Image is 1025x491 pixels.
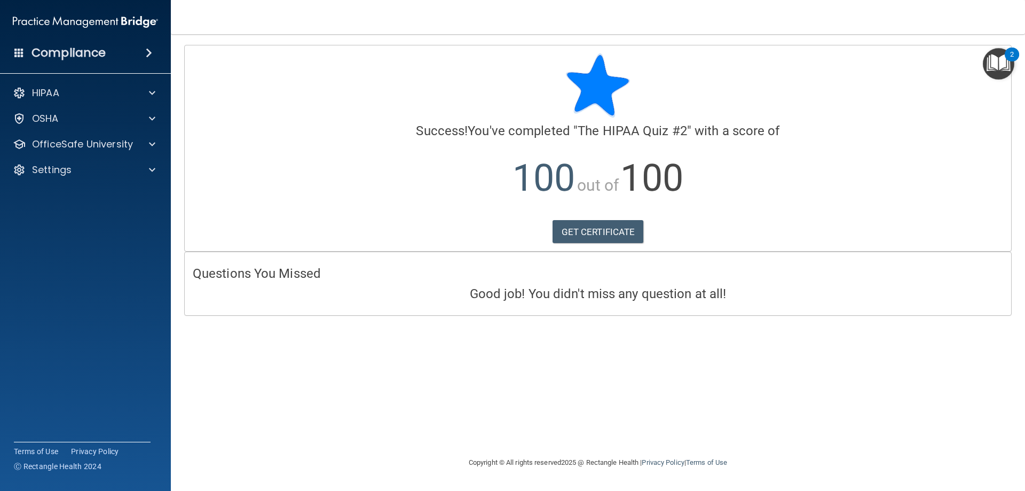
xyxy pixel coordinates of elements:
[32,138,133,151] p: OfficeSafe University
[193,124,1003,138] h4: You've completed " " with a score of
[983,48,1014,80] button: Open Resource Center, 2 new notifications
[578,123,687,138] span: The HIPAA Quiz #2
[13,11,158,33] img: PMB logo
[32,112,59,125] p: OSHA
[403,446,793,480] div: Copyright © All rights reserved 2025 @ Rectangle Health | |
[566,53,630,118] img: blue-star-rounded.9d042014.png
[193,287,1003,301] h4: Good job! You didn't miss any question at all!
[71,446,119,457] a: Privacy Policy
[32,87,59,99] p: HIPAA
[512,156,575,200] span: 100
[416,123,468,138] span: Success!
[31,45,106,60] h4: Compliance
[193,267,1003,280] h4: Questions You Missed
[32,163,72,176] p: Settings
[14,461,101,472] span: Ⓒ Rectangle Health 2024
[642,458,684,466] a: Privacy Policy
[13,138,155,151] a: OfficeSafe University
[14,446,58,457] a: Terms of Use
[577,176,619,194] span: out of
[1010,54,1014,68] div: 2
[13,112,155,125] a: OSHA
[13,87,155,99] a: HIPAA
[553,220,644,244] a: GET CERTIFICATE
[620,156,683,200] span: 100
[13,163,155,176] a: Settings
[686,458,727,466] a: Terms of Use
